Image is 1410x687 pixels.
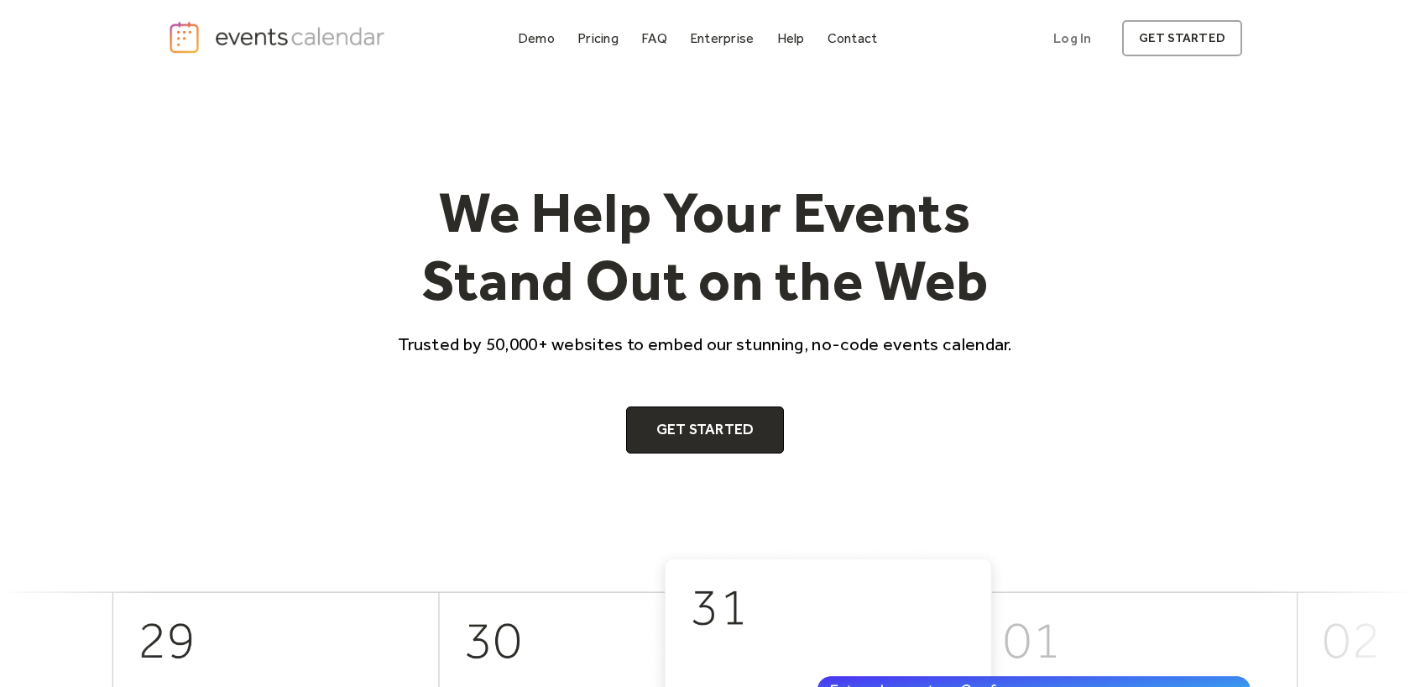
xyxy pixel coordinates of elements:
h1: We Help Your Events Stand Out on the Web [383,178,1027,315]
a: get started [1122,20,1242,56]
a: FAQ [634,27,674,50]
a: Get Started [626,406,785,454]
a: Log In [1037,20,1108,56]
div: Pricing [577,34,619,43]
div: Help [777,34,805,43]
a: Pricing [571,27,625,50]
p: Trusted by 50,000+ websites to embed our stunning, no-code events calendar. [383,332,1027,356]
div: Demo [518,34,555,43]
div: Contact [828,34,878,43]
a: Demo [511,27,561,50]
a: Contact [821,27,885,50]
a: Help [770,27,812,50]
div: Enterprise [690,34,754,43]
div: FAQ [641,34,667,43]
a: Enterprise [683,27,760,50]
